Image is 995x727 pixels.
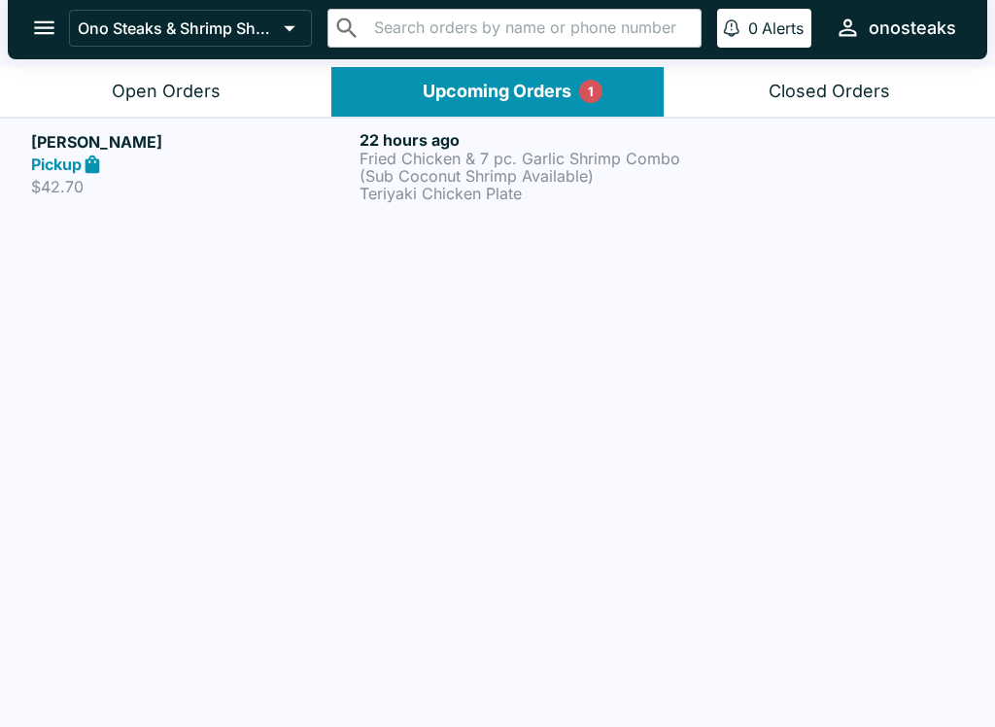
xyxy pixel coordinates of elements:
[769,81,890,103] div: Closed Orders
[112,81,221,103] div: Open Orders
[31,177,352,196] p: $42.70
[827,7,964,49] button: onosteaks
[69,10,312,47] button: Ono Steaks & Shrimp Shack
[360,185,680,202] p: Teriyaki Chicken Plate
[19,3,69,52] button: open drawer
[588,82,594,101] p: 1
[368,15,693,42] input: Search orders by name or phone number
[31,155,82,174] strong: Pickup
[31,130,352,154] h5: [PERSON_NAME]
[869,17,956,40] div: onosteaks
[360,130,680,150] h6: 22 hours ago
[78,18,276,38] p: Ono Steaks & Shrimp Shack
[748,18,758,38] p: 0
[423,81,571,103] div: Upcoming Orders
[762,18,804,38] p: Alerts
[360,150,680,185] p: Fried Chicken & 7 pc. Garlic Shrimp Combo (Sub Coconut Shrimp Available)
